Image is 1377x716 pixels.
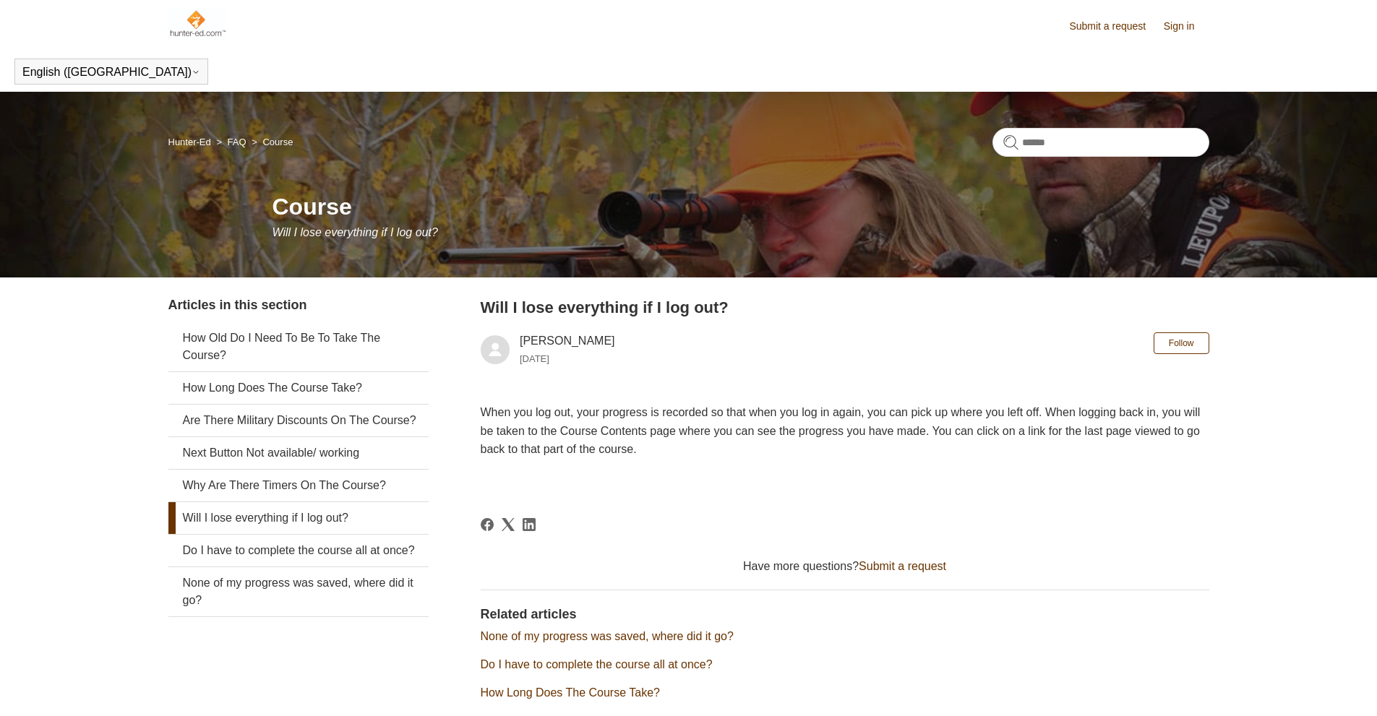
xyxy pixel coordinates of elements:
span: Articles in this section [168,298,307,312]
a: Do I have to complete the course all at once? [168,535,429,566]
a: Submit a request [1069,19,1160,34]
svg: Share this page on X Corp [502,518,515,531]
h2: Will I lose everything if I log out? [481,296,1209,319]
img: Hunter-Ed Help Center home page [168,9,227,38]
a: Do I have to complete the course all at once? [481,658,713,670]
a: None of my progress was saved, where did it go? [481,630,734,642]
svg: Share this page on Facebook [481,518,494,531]
h2: Related articles [481,605,1209,624]
button: English ([GEOGRAPHIC_DATA]) [22,66,200,79]
a: Next Button Not available/ working [168,437,429,469]
a: Submit a request [859,560,946,572]
a: LinkedIn [523,518,536,531]
a: None of my progress was saved, where did it go? [168,567,429,616]
div: [PERSON_NAME] [520,332,615,367]
div: Have more questions? [481,558,1209,575]
a: Hunter-Ed [168,137,211,147]
input: Search [992,128,1209,157]
a: Sign in [1164,19,1209,34]
a: How Long Does The Course Take? [481,686,660,699]
a: Are There Military Discounts On The Course? [168,405,429,436]
a: How Long Does The Course Take? [168,372,429,404]
a: Facebook [481,518,494,531]
svg: Share this page on LinkedIn [523,518,536,531]
a: How Old Do I Need To Be To Take The Course? [168,322,429,371]
p: When you log out, your progress is recorded so that when you log in again, you can pick up where ... [481,403,1209,459]
span: Will I lose everything if I log out? [273,226,438,238]
li: Hunter-Ed [168,137,214,147]
li: FAQ [213,137,249,147]
time: 08/08/2022, 08:11 [520,353,549,364]
a: X Corp [502,518,515,531]
a: Will I lose everything if I log out? [168,502,429,534]
a: FAQ [228,137,246,147]
div: Chat Support [1284,668,1367,705]
a: Why Are There Timers On The Course? [168,470,429,501]
a: Course [262,137,293,147]
button: Follow Article [1154,332,1209,354]
li: Course [249,137,293,147]
h1: Course [273,189,1209,224]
